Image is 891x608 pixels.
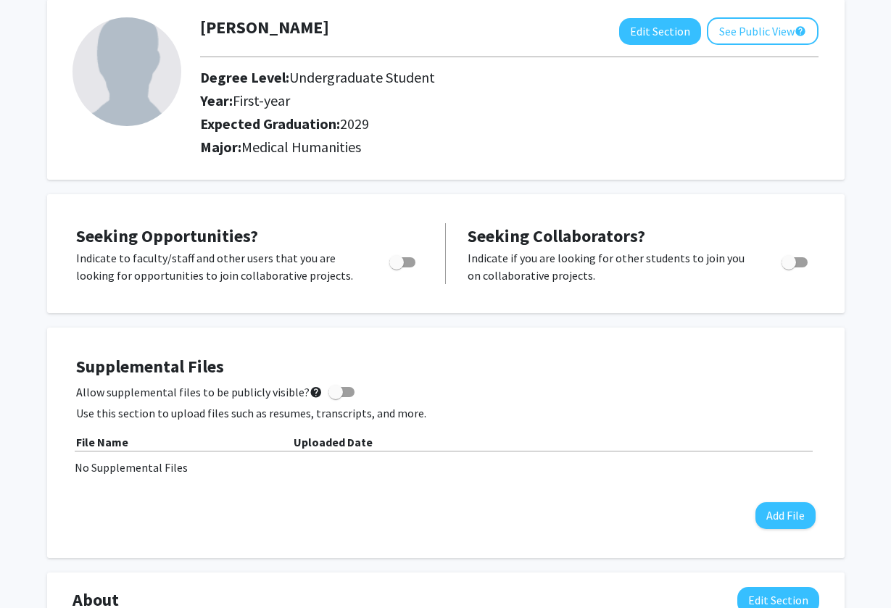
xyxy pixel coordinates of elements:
[310,383,323,401] mat-icon: help
[76,404,816,422] p: Use this section to upload files such as resumes, transcripts, and more.
[289,68,435,86] span: Undergraduate Student
[707,17,819,45] button: See Public View
[795,22,806,40] mat-icon: help
[468,225,645,247] span: Seeking Collaborators?
[200,69,737,86] h2: Degree Level:
[200,92,737,109] h2: Year:
[340,114,369,133] span: 2029
[468,249,754,284] p: Indicate if you are looking for other students to join you on collaborative projects.
[755,502,816,529] button: Add File
[76,249,362,284] p: Indicate to faculty/staff and other users that you are looking for opportunities to join collabor...
[776,249,816,271] div: Toggle
[384,249,423,271] div: Toggle
[200,115,737,133] h2: Expected Graduation:
[619,18,701,45] button: Edit Section
[11,543,62,597] iframe: Chat
[76,383,323,401] span: Allow supplemental files to be publicly visible?
[72,17,181,126] img: Profile Picture
[241,138,361,156] span: Medical Humanities
[294,435,373,449] b: Uploaded Date
[76,225,258,247] span: Seeking Opportunities?
[76,435,128,449] b: File Name
[76,357,816,378] h4: Supplemental Files
[200,17,329,38] h1: [PERSON_NAME]
[75,459,817,476] div: No Supplemental Files
[233,91,290,109] span: First-year
[200,138,819,156] h2: Major:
